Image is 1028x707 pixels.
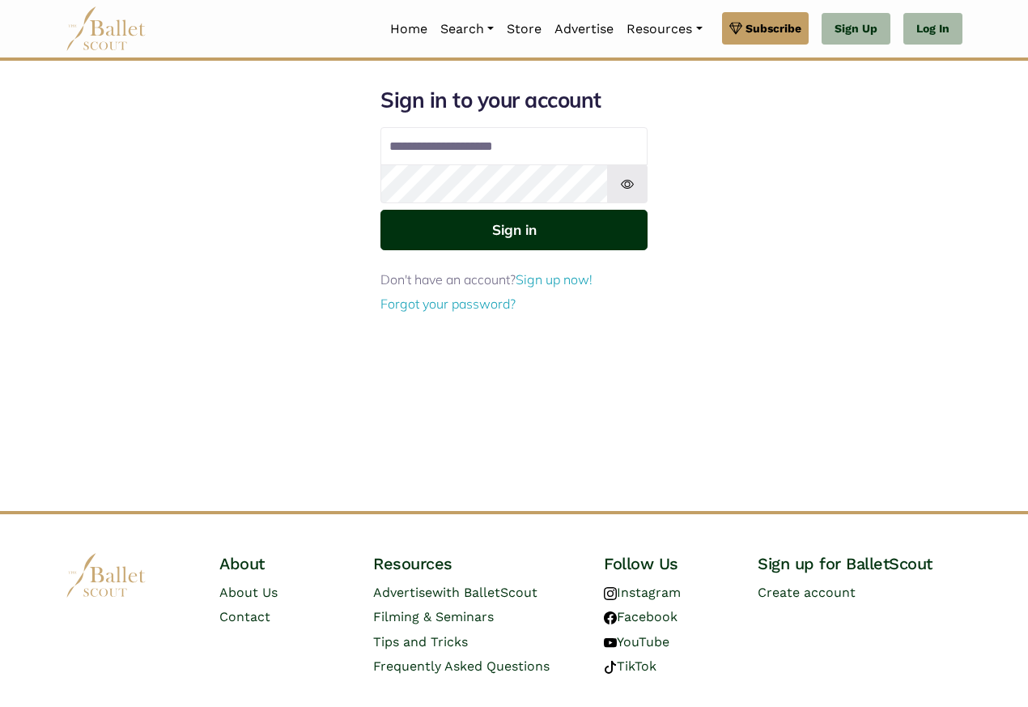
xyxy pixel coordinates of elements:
a: Sign up now! [516,271,593,287]
a: Resources [620,12,708,46]
a: Contact [219,609,270,624]
a: Create account [758,585,856,600]
a: Sign Up [822,13,890,45]
a: Instagram [604,585,681,600]
span: Subscribe [746,19,801,37]
button: Sign in [380,210,648,249]
a: Subscribe [722,12,809,45]
a: Home [384,12,434,46]
h4: Resources [373,553,578,574]
p: Don't have an account? [380,270,648,291]
a: Log In [903,13,962,45]
img: facebook logo [604,611,617,624]
img: instagram logo [604,587,617,600]
h4: About [219,553,347,574]
img: tiktok logo [604,661,617,674]
a: Advertisewith BalletScout [373,585,537,600]
a: Store [500,12,548,46]
a: Filming & Seminars [373,609,494,624]
a: Tips and Tricks [373,634,468,650]
a: Forgot your password? [380,296,516,312]
a: YouTube [604,634,669,650]
h1: Sign in to your account [380,87,648,114]
img: youtube logo [604,637,617,650]
a: Advertise [548,12,620,46]
img: gem.svg [729,19,742,37]
a: Facebook [604,609,678,624]
a: TikTok [604,658,656,674]
a: About Us [219,585,278,600]
img: logo [66,553,147,598]
h4: Follow Us [604,553,732,574]
a: Search [434,12,500,46]
a: Frequently Asked Questions [373,658,550,674]
span: with BalletScout [432,585,537,600]
h4: Sign up for BalletScout [758,553,962,574]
